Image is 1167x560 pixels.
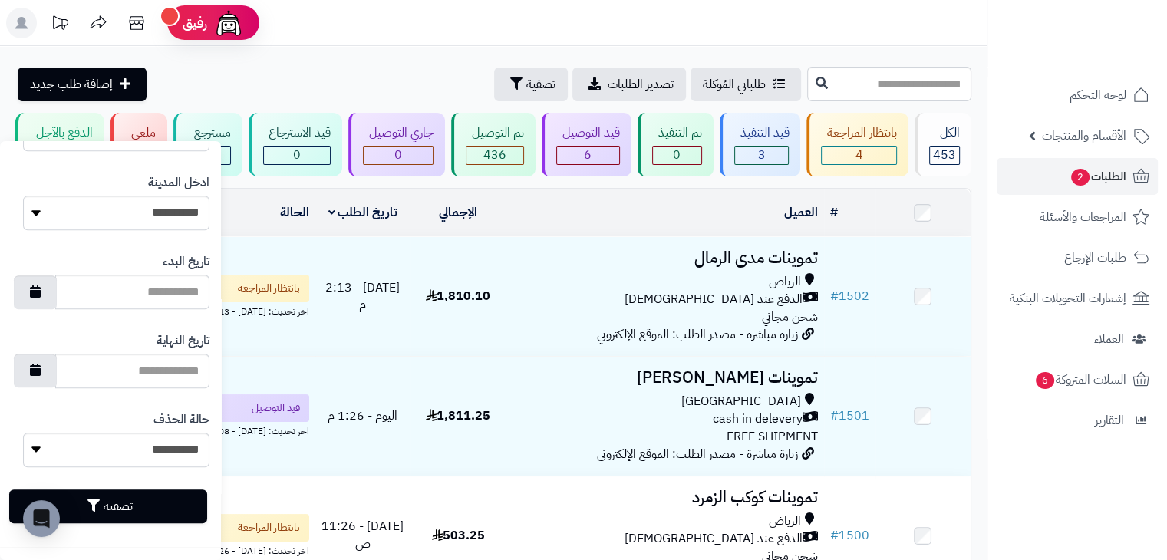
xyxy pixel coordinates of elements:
[41,8,79,42] a: تحديثات المنصة
[188,124,231,142] div: مسترجع
[584,146,592,164] span: 6
[717,113,804,176] a: قيد التنفيذ 3
[713,410,803,428] span: cash in delevery
[483,146,506,164] span: 436
[426,287,490,305] span: 1,810.10
[912,113,974,176] a: الكل453
[364,147,433,164] div: 0
[557,147,619,164] div: 6
[1036,372,1054,389] span: 6
[757,146,765,164] span: 3
[635,113,717,176] a: تم التنفيذ 0
[264,147,331,164] div: 0
[280,203,309,222] a: الحالة
[30,124,93,142] div: الدفع بالآجل
[997,199,1158,236] a: المراجعات والأسئلة
[148,174,209,192] label: ادخل المدينة
[1070,166,1126,187] span: الطلبات
[997,280,1158,317] a: إشعارات التحويلات البنكية
[830,526,869,545] a: #1500
[830,407,869,425] a: #1501
[652,124,702,142] div: تم التنفيذ
[246,113,346,176] a: قيد الاسترجاع 0
[1094,328,1124,350] span: العملاء
[572,68,686,101] a: تصدير الطلبات
[608,75,674,94] span: تصدير الطلبات
[997,361,1158,398] a: السلات المتروكة6
[512,369,817,387] h3: تموينات [PERSON_NAME]
[821,124,897,142] div: بانتظار المراجعة
[1010,288,1126,309] span: إشعارات التحويلات البنكية
[157,332,209,350] label: تاريخ النهاية
[997,158,1158,195] a: الطلبات2
[426,407,490,425] span: 1,811.25
[363,124,434,142] div: جاري التوصيل
[625,291,803,308] span: الدفع عند [DEMOGRAPHIC_DATA]
[512,489,817,506] h3: تموينات كوكب الزمرد
[1064,247,1126,268] span: طلبات الإرجاع
[1063,38,1152,71] img: logo-2.png
[997,239,1158,276] a: طلبات الإرجاع
[997,77,1158,114] a: لوحة التحكم
[597,325,798,344] span: زيارة مباشرة - مصدر الطلب: الموقع الإلكتروني
[933,146,956,164] span: 453
[213,8,244,38] img: ai-face.png
[830,287,869,305] a: #1502
[803,113,912,176] a: بانتظار المراجعة 4
[345,113,448,176] a: جاري التوصيل 0
[830,407,839,425] span: #
[727,427,818,446] span: FREE SHIPMENT
[512,249,817,267] h3: تموينات مدى الرمال
[1071,169,1090,186] span: 2
[734,124,790,142] div: قيد التنفيذ
[673,146,681,164] span: 0
[153,411,209,429] label: حالة الحذف
[526,75,555,94] span: تصفية
[466,124,524,142] div: تم التوصيل
[432,526,485,545] span: 503.25
[328,203,398,222] a: تاريخ الطلب
[830,526,839,545] span: #
[12,113,107,176] a: الدفع بالآجل 0
[238,520,300,535] span: بانتظار المراجعة
[1042,125,1126,147] span: الأقسام والمنتجات
[929,124,960,142] div: الكل
[681,393,801,410] span: [GEOGRAPHIC_DATA]
[539,113,635,176] a: قيد التوصيل 6
[784,203,818,222] a: العميل
[855,146,863,164] span: 4
[1095,410,1124,431] span: التقارير
[448,113,539,176] a: تم التوصيل 436
[252,400,300,416] span: قيد التوصيل
[997,402,1158,439] a: التقارير
[9,489,207,523] button: تصفية
[997,321,1158,357] a: العملاء
[293,146,301,164] span: 0
[556,124,620,142] div: قيد التوصيل
[769,512,801,530] span: الرياض
[691,68,801,101] a: طلباتي المُوكلة
[170,113,246,176] a: مسترجع 4
[325,278,400,315] span: [DATE] - 2:13 م
[653,147,701,164] div: 0
[703,75,766,94] span: طلباتي المُوكلة
[163,253,209,271] label: تاريخ البدء
[30,75,113,94] span: إضافة طلب جديد
[830,287,839,305] span: #
[597,445,798,463] span: زيارة مباشرة - مصدر الطلب: الموقع الإلكتروني
[822,147,896,164] div: 4
[125,124,156,142] div: ملغي
[466,147,523,164] div: 436
[1034,369,1126,390] span: السلات المتروكة
[1070,84,1126,106] span: لوحة التحكم
[1040,206,1126,228] span: المراجعات والأسئلة
[439,203,477,222] a: الإجمالي
[107,113,170,176] a: ملغي 0
[328,407,397,425] span: اليوم - 1:26 م
[625,530,803,548] span: الدفع عند [DEMOGRAPHIC_DATA]
[769,273,801,291] span: الرياض
[321,517,404,553] span: [DATE] - 11:26 ص
[830,203,838,222] a: #
[494,68,568,101] button: تصفية
[238,281,300,296] span: بانتظار المراجعة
